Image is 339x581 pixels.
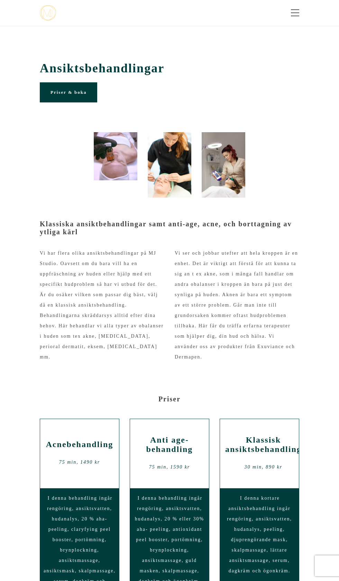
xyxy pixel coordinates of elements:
[45,457,114,467] div: 75 min, 1490 kr
[225,435,302,454] h2: Klassisk ansiktsbehandling
[40,220,292,236] strong: Klassiska ansiktbehandlingar samt anti-age, acne, och borttagning av ytliga kärl
[291,12,299,13] span: Toggle menu
[158,395,181,403] strong: Priser
[40,82,97,102] a: Priser & boka
[225,462,302,472] div: 30 min, 890 kr
[45,440,114,449] h2: Acnebehandling
[40,5,56,21] a: mjstudio mjstudio mjstudio
[202,132,245,198] img: evh_NF_2018_90598 (1)
[51,90,86,95] span: Priser & boka
[175,251,298,360] span: Vi ser och jobbar utefter att hela kroppen är en enhet. Det är viktigt att förstå för att kunna t...
[40,387,42,392] span: -
[148,132,191,198] img: Portömning Stockholm
[94,132,137,180] img: 20200316_113429315_iOS
[135,435,204,454] h2: Anti age-behandling
[40,251,164,360] span: Vi har flera olika ansiktsbehandlingar på MJ Studio. Oavsett om du bara vill ha en uppfräschning ...
[135,462,204,472] div: 75 min, 1590 kr
[227,496,292,573] span: I denna kortare ansiktsbehandling ingår rengöring, ansiktsvatten, hudanalys, peeling, djuprengöra...
[40,61,299,75] span: Ansiktsbehandlingar
[40,5,56,21] img: mjstudio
